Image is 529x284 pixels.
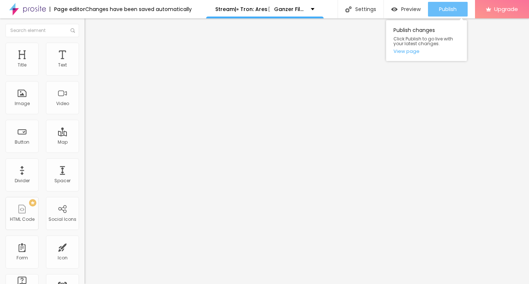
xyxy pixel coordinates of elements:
[50,7,85,12] div: Page editor
[393,36,460,46] span: Click Publish to go live with your latest changes.
[85,7,192,12] div: Changes have been saved automatically
[17,255,28,260] div: Form
[48,217,76,222] div: Social Icons
[15,140,29,145] div: Button
[428,2,468,17] button: Publish
[58,62,67,68] div: Text
[439,6,457,12] span: Publish
[18,62,26,68] div: Title
[15,101,30,106] div: Image
[494,6,518,12] span: Upgrade
[84,18,529,284] iframe: Editor
[71,28,75,33] img: Icone
[58,255,68,260] div: Icon
[10,217,35,222] div: HTML Code
[391,6,397,12] img: view-1.svg
[384,2,428,17] button: Preview
[54,178,71,183] div: Spacer
[56,101,69,106] div: Video
[215,7,305,12] p: Stream|» Tron: Ares〖 Ganzer Film 〗Deutsch / German 2025
[58,140,68,145] div: Map
[401,6,421,12] span: Preview
[15,178,30,183] div: Divider
[386,20,467,61] div: Publish changes
[6,24,79,37] input: Search element
[345,6,352,12] img: Icone
[393,49,460,54] a: View page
